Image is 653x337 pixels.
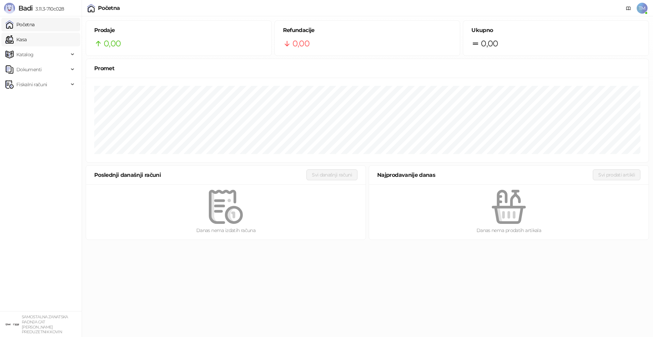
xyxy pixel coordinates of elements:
span: 0,00 [292,37,309,50]
h5: Refundacije [283,26,452,34]
div: Danas nema prodatih artikala [380,227,638,234]
a: Dokumentacija [623,3,634,14]
h5: Prodaje [94,26,263,34]
small: SAMOSTALNA ZANATSKA RADNJA CAT [PERSON_NAME] PREDUZETNIK KOVIN [22,315,68,334]
span: 0,00 [104,37,121,50]
div: Promet [94,64,640,73]
span: Katalog [16,48,34,61]
div: Poslednji današnji računi [94,171,306,179]
button: Svi prodati artikli [593,169,640,180]
button: Svi današnji računi [306,169,357,180]
div: Najprodavanije danas [377,171,593,179]
img: 64x64-companyLogo-ae27db6e-dfce-48a1-b68e-83471bd1bffd.png [5,318,19,331]
div: Početna [98,5,120,11]
span: 3.11.3-710c028 [33,6,64,12]
a: Početna [5,18,35,31]
span: Fiskalni računi [16,78,47,91]
span: Badi [18,4,33,12]
h5: Ukupno [471,26,640,34]
span: 0,00 [481,37,498,50]
a: Kasa [5,33,27,46]
span: TM [637,3,648,14]
img: Logo [4,3,15,14]
div: Danas nema izdatih računa [97,227,355,234]
span: Dokumenti [16,63,41,76]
